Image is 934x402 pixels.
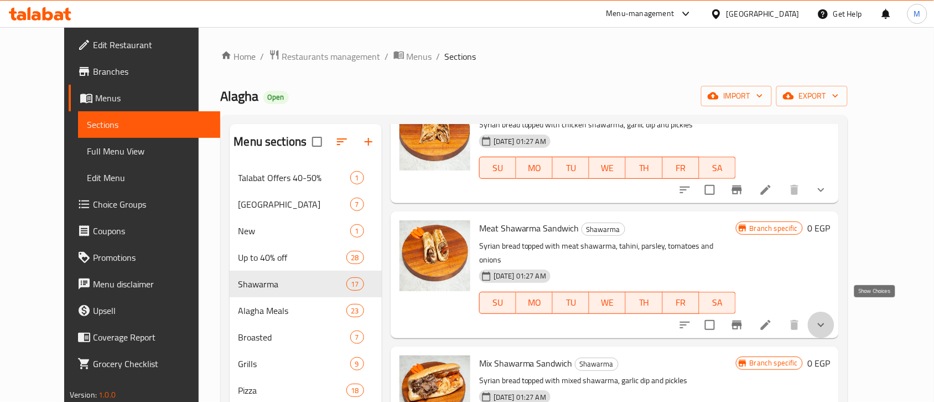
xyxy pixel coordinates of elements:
div: Open [263,91,289,104]
span: FR [667,295,695,311]
span: Menus [95,91,211,105]
div: Shawarma [582,223,625,236]
span: Full Menu View [87,145,211,158]
span: export [785,89,839,103]
span: 18 [347,385,364,396]
span: TH [630,295,658,311]
span: 7 [351,199,364,210]
span: Up to 40% off [238,251,346,264]
span: WE [594,160,621,176]
div: items [350,198,364,211]
span: TU [557,295,585,311]
span: Broasted [238,331,350,344]
div: Broasted7 [230,324,382,351]
span: Open [263,92,289,102]
p: Syrian bread topped with meat shawarma, tahini, parsley, tomatoes and onions [479,239,736,267]
div: Menu-management [606,7,674,20]
div: items [346,304,364,317]
button: TU [553,292,589,314]
h6: 0 EGP [807,220,830,236]
button: import [701,86,772,106]
a: Branches [69,58,220,85]
div: Alagha Meals23 [230,297,382,324]
a: Grocery Checklist [69,351,220,377]
div: New1 [230,218,382,244]
a: Promotions [69,244,220,271]
div: Talabat Offers 40-50%1 [230,164,382,191]
p: Syrian bread topped with chicken shawarma, garlic dip and pickles [479,118,736,132]
span: 17 [347,279,364,290]
span: [DATE] 01:27 AM [489,271,551,281]
button: sort-choices [672,177,698,203]
span: 9 [351,359,364,369]
span: SU [484,295,512,311]
span: TH [630,160,658,176]
button: MO [516,157,553,179]
a: Restaurants management [269,49,381,64]
span: Select to update [698,313,722,337]
span: [GEOGRAPHIC_DATA] [238,198,350,211]
span: SU [484,160,512,176]
button: WE [589,157,626,179]
span: 23 [347,306,364,316]
button: export [776,86,848,106]
button: Branch-specific-item [724,177,750,203]
button: SU [479,292,516,314]
span: Alagha [221,84,259,109]
button: Branch-specific-item [724,312,750,338]
span: Alagha Meals [238,304,346,317]
span: import [710,89,763,103]
a: Edit menu item [759,183,772,197]
span: 1.0.0 [98,388,116,402]
a: Edit Menu [78,164,220,191]
h2: Menu sections [234,133,307,150]
span: FR [667,160,695,176]
span: 1 [351,226,364,236]
span: Shawarma [238,277,346,291]
a: Edit menu item [759,318,772,332]
p: Syrian bread topped with mixed shawarma, garlic dip and pickles [479,374,736,388]
span: SA [704,295,731,311]
span: Pizza [238,384,346,397]
button: TU [553,157,589,179]
div: items [346,251,364,264]
span: 28 [347,252,364,263]
button: TH [626,157,662,179]
nav: breadcrumb [221,49,848,64]
img: Chicken Shawarma Sandwich [399,100,470,171]
span: Branch specific [745,358,802,368]
a: Choice Groups [69,191,220,218]
span: Edit Menu [87,171,211,184]
a: Menus [69,85,220,111]
span: Grills [238,357,350,370]
div: Shawarma [575,358,619,371]
span: Menus [407,50,432,63]
button: SU [479,157,516,179]
li: / [261,50,264,63]
span: Menu disclaimer [93,277,211,291]
div: items [346,384,364,397]
div: Shawarma17 [230,271,382,297]
a: Edit Restaurant [69,32,220,58]
span: Restaurants management [282,50,381,63]
span: Upsell [93,304,211,317]
span: Sections [87,118,211,131]
span: [DATE] 01:27 AM [489,136,551,147]
a: Upsell [69,297,220,324]
span: Talabat Offers 40-50% [238,171,350,184]
span: Coupons [93,224,211,238]
img: Meat Shawarma Sandwich [399,220,470,291]
div: items [350,224,364,238]
li: / [437,50,440,63]
span: Branch specific [745,223,802,234]
div: New [238,224,350,238]
a: Menus [393,49,432,64]
button: Add section [355,128,382,155]
span: M [914,8,921,20]
button: TH [626,292,662,314]
span: Select to update [698,178,722,202]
